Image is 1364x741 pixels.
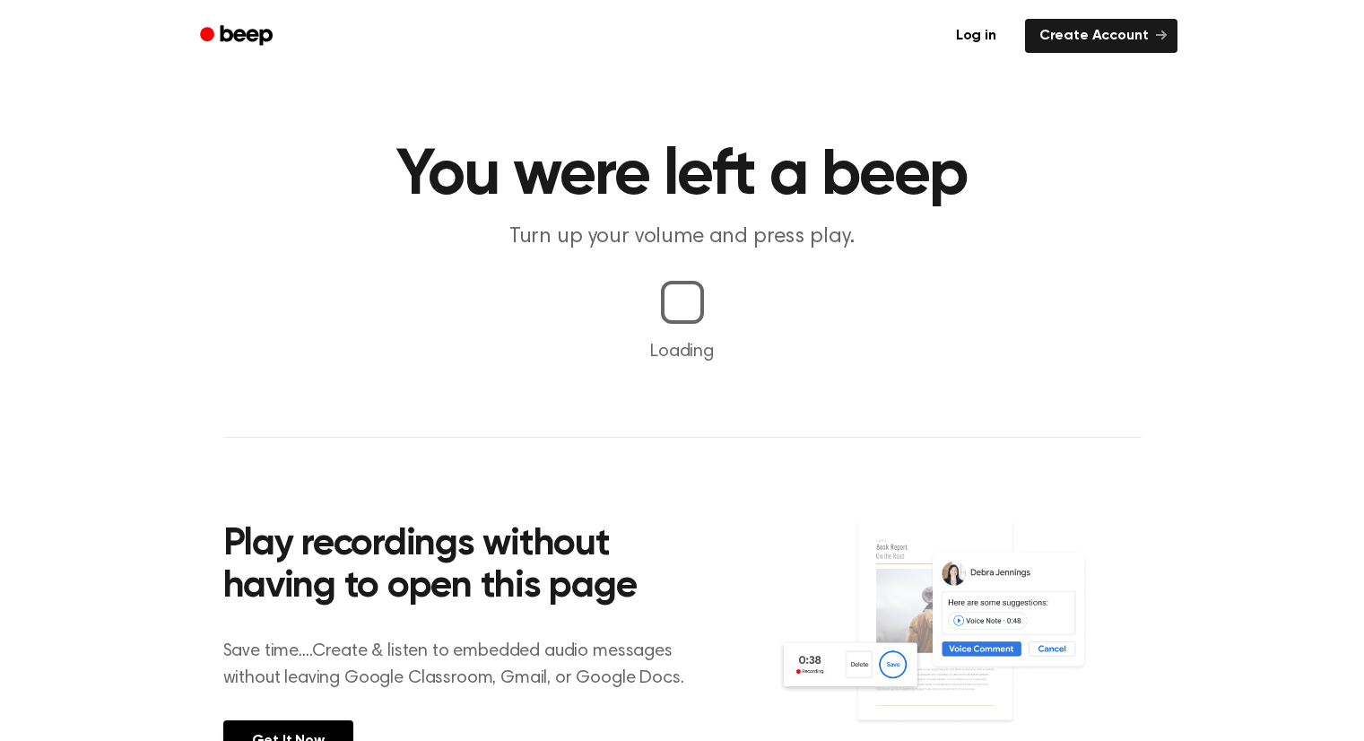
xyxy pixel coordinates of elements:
[223,638,707,692] p: Save time....Create & listen to embedded audio messages without leaving Google Classroom, Gmail, ...
[22,338,1342,365] p: Loading
[338,222,1027,252] p: Turn up your volume and press play.
[223,144,1142,208] h1: You were left a beep
[938,15,1014,57] a: Log in
[223,524,707,609] h2: Play recordings without having to open this page
[187,19,289,54] a: Beep
[1025,19,1177,53] a: Create Account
